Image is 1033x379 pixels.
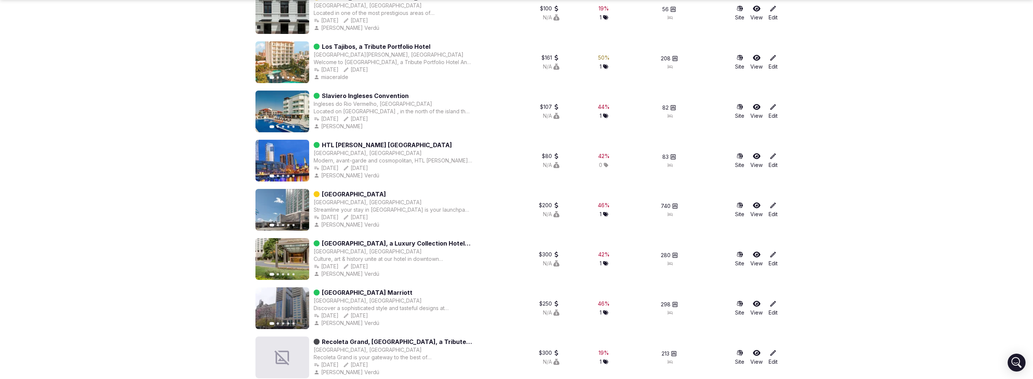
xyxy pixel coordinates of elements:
[598,103,610,111] div: 44 %
[277,76,279,79] button: Go to slide 2
[287,175,289,177] button: Go to slide 4
[282,224,284,226] button: Go to slide 3
[314,304,472,312] div: Discover a sophisticated style and tasteful designs at [GEOGRAPHIC_DATA], our downtown hotel. Exp...
[343,115,368,123] button: [DATE]
[539,251,559,258] button: $300
[539,349,559,357] div: $300
[598,202,610,209] div: 46 %
[292,322,295,325] button: Go to slide 5
[282,273,284,275] button: Go to slide 3
[314,263,339,270] div: [DATE]
[292,224,295,226] button: Go to slide 5
[287,224,289,226] button: Go to slide 4
[600,112,608,120] button: 1
[270,175,274,178] button: Go to slide 1
[661,301,671,308] span: 298
[255,140,309,181] img: Featured image for HTL Urbano Buenos Aires Hotel
[598,54,610,61] div: 50 %
[540,5,559,12] button: $100
[314,164,339,172] button: [DATE]
[769,349,778,366] a: Edit
[322,190,386,199] a: [GEOGRAPHIC_DATA]
[314,270,381,278] button: [PERSON_NAME] Verdú
[343,214,368,221] button: [DATE]
[539,202,559,209] button: $200
[314,17,339,24] button: [DATE]
[769,152,778,169] a: Edit
[598,152,610,160] div: 42 %
[292,175,295,177] button: Go to slide 5
[314,221,381,228] button: [PERSON_NAME] Verdú
[343,66,368,73] div: [DATE]
[750,5,763,21] a: View
[314,115,339,123] button: [DATE]
[314,108,472,115] div: Located on [GEOGRAPHIC_DATA] , in the north of the island that is home to [GEOGRAPHIC_DATA], the ...
[314,297,422,304] div: [GEOGRAPHIC_DATA], [GEOGRAPHIC_DATA]
[750,251,763,267] a: View
[322,288,412,297] a: [GEOGRAPHIC_DATA] Marriott
[255,189,309,231] img: Featured image for Sheraton Buenos Aires Hotel & Convention Center
[600,358,608,366] div: 1
[539,300,559,307] button: $250
[282,175,284,177] button: Go to slide 3
[735,349,744,366] a: Site
[543,211,559,218] button: N/A
[600,211,608,218] button: 1
[343,17,368,24] div: [DATE]
[600,63,608,70] button: 1
[543,112,559,120] div: N/A
[270,224,274,227] button: Go to slide 1
[292,76,295,79] button: Go to slide 5
[661,55,678,62] button: 208
[314,248,422,255] div: [GEOGRAPHIC_DATA], [GEOGRAPHIC_DATA]
[598,300,610,307] div: 46 %
[270,126,274,129] button: Go to slide 1
[314,255,472,263] div: Culture, art & history unite at our hotel in downtown [GEOGRAPHIC_DATA]. From the clock tower at ...
[322,42,430,51] a: Los Tajibos, a Tribute Portfolio Hotel
[750,54,763,70] a: View
[735,5,744,21] a: Site
[314,214,339,221] button: [DATE]
[750,152,763,169] a: View
[662,104,669,111] span: 82
[541,54,559,61] button: $161
[750,300,763,316] a: View
[735,54,744,70] button: Site
[661,202,678,210] button: 740
[314,123,364,130] button: [PERSON_NAME]
[314,361,339,369] div: [DATE]
[750,349,763,366] a: View
[543,309,559,316] button: N/A
[750,103,763,120] a: View
[600,14,608,21] button: 1
[314,24,381,32] button: [PERSON_NAME] Verdú
[277,273,279,275] button: Go to slide 2
[287,76,289,79] button: Go to slide 4
[735,152,744,169] a: Site
[343,164,368,172] button: [DATE]
[277,126,279,128] button: Go to slide 2
[543,358,559,366] div: N/A
[314,172,381,179] div: [PERSON_NAME] Verdú
[343,361,368,369] button: [DATE]
[343,263,368,270] div: [DATE]
[598,251,610,258] div: 42 %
